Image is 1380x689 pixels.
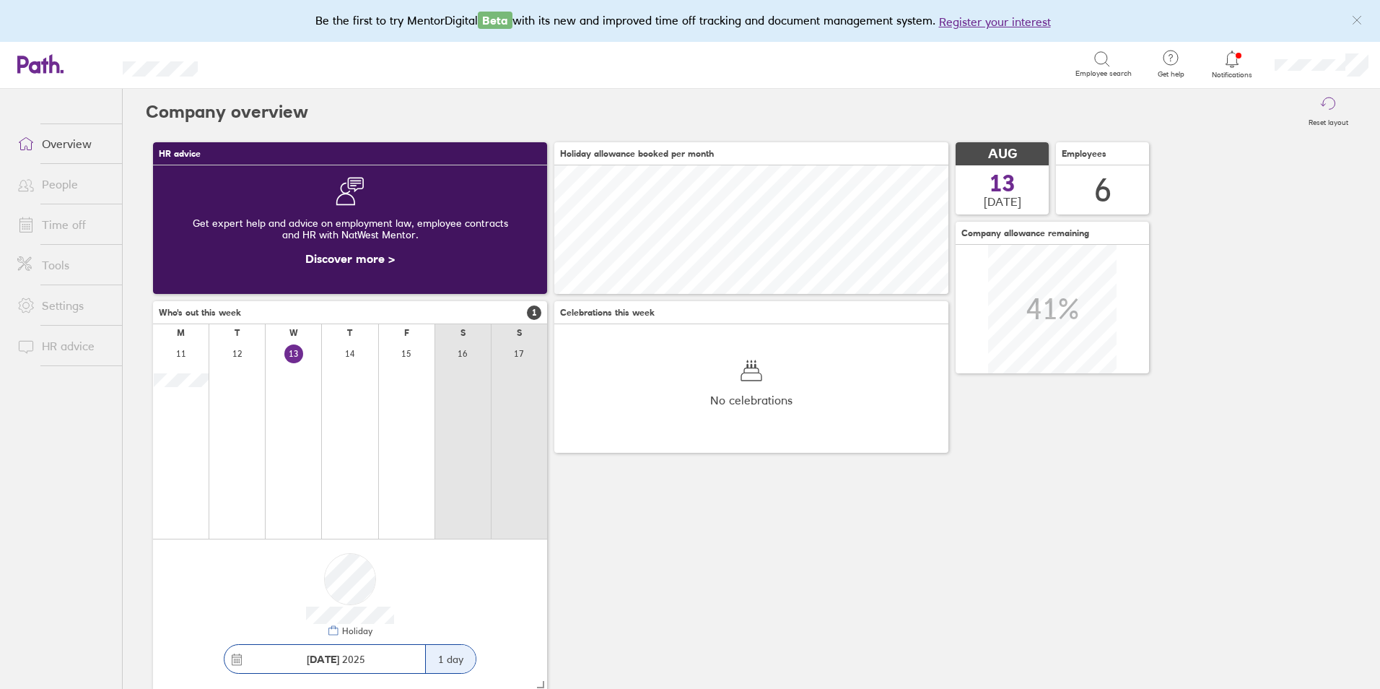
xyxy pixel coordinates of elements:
span: 13 [990,172,1016,195]
a: Settings [6,291,122,320]
span: Celebrations this week [560,308,655,318]
div: M [177,328,185,338]
div: 6 [1094,172,1112,209]
div: S [460,328,466,338]
button: Reset layout [1300,89,1357,135]
span: [DATE] [984,195,1021,208]
span: Employees [1062,149,1106,159]
div: S [517,328,522,338]
div: F [404,328,409,338]
span: Notifications [1209,71,1256,79]
span: 1 [527,305,541,320]
button: Register your interest [939,13,1051,30]
span: HR advice [159,149,201,159]
a: Discover more > [305,251,395,266]
span: Who's out this week [159,308,241,318]
div: Get expert help and advice on employment law, employee contracts and HR with NatWest Mentor. [165,206,536,252]
strong: [DATE] [307,653,339,666]
a: Tools [6,251,122,279]
a: People [6,170,122,199]
span: Company allowance remaining [961,228,1089,238]
span: Holiday allowance booked per month [560,149,714,159]
span: 2025 [307,654,365,665]
label: Reset layout [1300,114,1357,127]
div: Search [237,57,274,70]
div: Holiday [339,626,372,636]
a: HR advice [6,331,122,360]
a: Overview [6,129,122,158]
span: Get help [1148,70,1195,79]
h2: Company overview [146,89,308,135]
span: No celebrations [710,394,792,407]
div: T [235,328,240,338]
span: AUG [988,147,1017,162]
div: 1 day [425,645,476,673]
div: T [347,328,352,338]
a: Notifications [1209,49,1256,79]
div: W [289,328,298,338]
div: Be the first to try MentorDigital with its new and improved time off tracking and document manage... [315,12,1065,30]
a: Time off [6,210,122,239]
span: Beta [478,12,512,29]
span: Employee search [1075,69,1132,78]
